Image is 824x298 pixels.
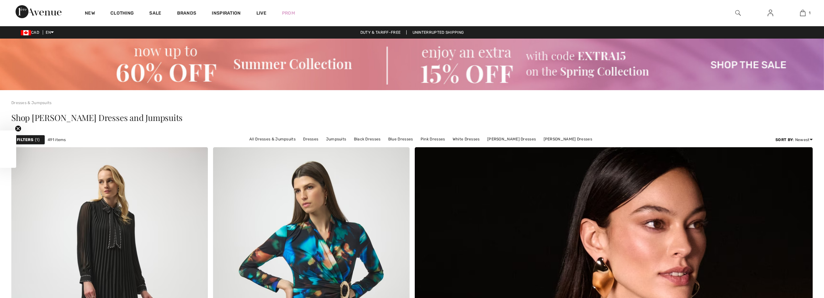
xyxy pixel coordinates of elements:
strong: Filters [17,137,33,143]
a: Clothing [110,10,134,17]
a: [PERSON_NAME] Dresses [484,135,539,143]
a: Sign In [762,9,778,17]
span: CAD [21,30,42,35]
a: Dresses [300,135,322,143]
a: All Dresses & Jumpsuits [246,135,299,143]
img: My Bag [800,9,806,17]
a: Pink Dresses [417,135,448,143]
img: 1ère Avenue [16,5,62,18]
span: 491 items [48,137,66,143]
img: My Info [768,9,773,17]
span: 1 [809,10,810,16]
div: : Newest [775,137,813,143]
a: Jumpsuits [323,135,350,143]
a: Black Dresses [351,135,384,143]
a: Brands [177,10,197,17]
a: Dresses & Jumpsuits [11,101,52,105]
a: New [85,10,95,17]
a: Prom [282,10,295,17]
a: 1 [787,9,818,17]
a: Live [256,10,266,17]
a: Blue Dresses [385,135,416,143]
strong: Sort By [775,137,793,142]
img: Canadian Dollar [21,30,31,35]
a: White Dresses [449,135,483,143]
span: 1 [35,137,40,143]
span: EN [46,30,54,35]
a: Sale [149,10,161,17]
a: [PERSON_NAME] Dresses [540,135,595,143]
span: Inspiration [212,10,241,17]
span: Shop [PERSON_NAME] Dresses and Jumpsuits [11,112,183,123]
button: Close teaser [15,125,21,132]
img: search the website [735,9,741,17]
